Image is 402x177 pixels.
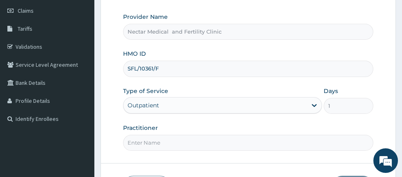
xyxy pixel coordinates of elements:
[324,87,338,95] label: Days
[128,101,159,109] div: Outpatient
[123,61,373,77] input: Enter HMO ID
[123,50,146,58] label: HMO ID
[4,102,156,131] textarea: Type your message and hit 'Enter'
[135,4,154,24] div: Minimize live chat window
[123,135,373,151] input: Enter Name
[48,43,113,125] span: We're online!
[43,46,138,57] div: Chat with us now
[18,25,32,32] span: Tariffs
[15,41,33,61] img: d_794563401_company_1708531726252_794563401
[18,7,34,14] span: Claims
[123,124,158,132] label: Practitioner
[123,87,168,95] label: Type of Service
[123,13,168,21] label: Provider Name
